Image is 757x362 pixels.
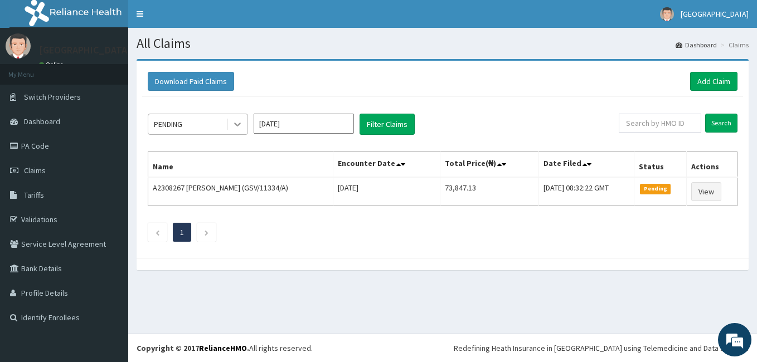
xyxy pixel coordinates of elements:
[21,56,45,84] img: d_794563401_company_1708531726252_794563401
[539,177,634,206] td: [DATE] 08:32:22 GMT
[440,177,539,206] td: 73,847.13
[148,177,333,206] td: A2308267 [PERSON_NAME] (GSV/11334/A)
[333,177,440,206] td: [DATE]
[6,33,31,58] img: User Image
[718,40,749,50] li: Claims
[440,152,539,178] th: Total Price(₦)
[39,61,66,69] a: Online
[691,182,721,201] a: View
[128,334,757,362] footer: All rights reserved.
[204,227,209,237] a: Next page
[539,152,634,178] th: Date Filed
[148,152,333,178] th: Name
[154,119,182,130] div: PENDING
[454,343,749,354] div: Redefining Heath Insurance in [GEOGRAPHIC_DATA] using Telemedicine and Data Science!
[24,116,60,126] span: Dashboard
[155,227,160,237] a: Previous page
[24,190,44,200] span: Tariffs
[58,62,187,77] div: Chat with us now
[676,40,717,50] a: Dashboard
[137,343,249,353] strong: Copyright © 2017 .
[687,152,737,178] th: Actions
[65,110,154,222] span: We're online!
[24,165,46,175] span: Claims
[640,184,671,194] span: Pending
[705,114,737,133] input: Search
[6,243,212,282] textarea: Type your message and hit 'Enter'
[39,45,131,55] p: [GEOGRAPHIC_DATA]
[199,343,247,353] a: RelianceHMO
[24,92,81,102] span: Switch Providers
[690,72,737,91] a: Add Claim
[183,6,210,32] div: Minimize live chat window
[360,114,415,135] button: Filter Claims
[180,227,184,237] a: Page 1 is your current page
[660,7,674,21] img: User Image
[254,114,354,134] input: Select Month and Year
[634,152,687,178] th: Status
[333,152,440,178] th: Encounter Date
[148,72,234,91] button: Download Paid Claims
[681,9,749,19] span: [GEOGRAPHIC_DATA]
[619,114,701,133] input: Search by HMO ID
[137,36,749,51] h1: All Claims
